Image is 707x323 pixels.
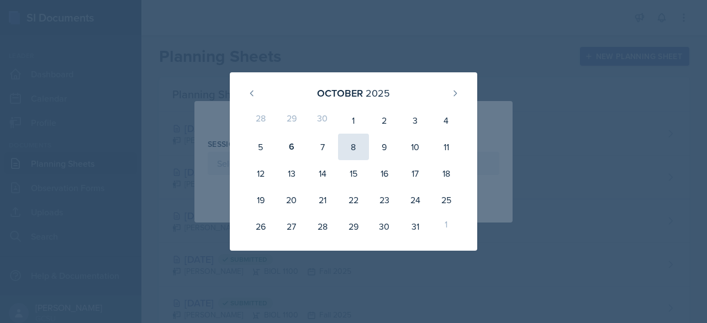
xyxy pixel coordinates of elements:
[276,107,307,134] div: 29
[245,160,276,187] div: 12
[431,187,462,213] div: 25
[369,107,400,134] div: 2
[307,160,338,187] div: 14
[369,213,400,240] div: 30
[369,134,400,160] div: 9
[307,107,338,134] div: 30
[431,107,462,134] div: 4
[369,160,400,187] div: 16
[276,134,307,160] div: 6
[245,213,276,240] div: 26
[338,134,369,160] div: 8
[338,107,369,134] div: 1
[317,86,363,100] div: October
[400,213,431,240] div: 31
[307,187,338,213] div: 21
[338,160,369,187] div: 15
[400,187,431,213] div: 24
[338,187,369,213] div: 22
[245,187,276,213] div: 19
[431,213,462,240] div: 1
[276,160,307,187] div: 13
[400,107,431,134] div: 3
[400,134,431,160] div: 10
[338,213,369,240] div: 29
[276,213,307,240] div: 27
[400,160,431,187] div: 17
[431,160,462,187] div: 18
[245,134,276,160] div: 5
[369,187,400,213] div: 23
[366,86,390,100] div: 2025
[307,213,338,240] div: 28
[307,134,338,160] div: 7
[245,107,276,134] div: 28
[431,134,462,160] div: 11
[276,187,307,213] div: 20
